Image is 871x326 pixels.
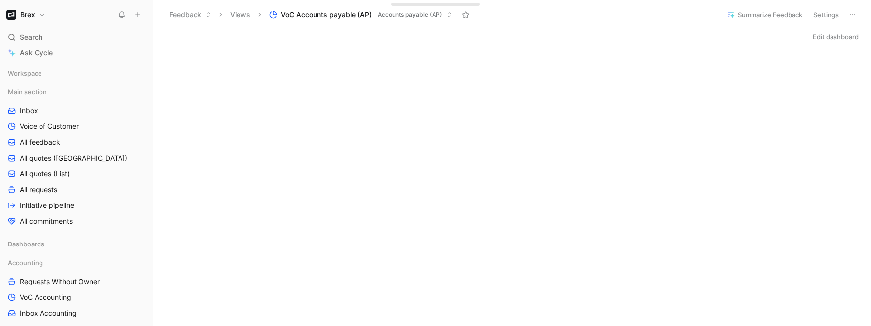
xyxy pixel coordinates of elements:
[4,182,149,197] a: All requests
[281,10,372,20] span: VoC Accounts payable (AP)
[4,151,149,165] a: All quotes ([GEOGRAPHIC_DATA])
[378,10,442,20] span: Accounts payable (AP)
[4,66,149,81] div: Workspace
[20,47,53,59] span: Ask Cycle
[4,84,149,229] div: Main sectionInboxVoice of CustomerAll feedbackAll quotes ([GEOGRAPHIC_DATA])All quotes (List)All ...
[20,122,79,131] span: Voice of Customer
[20,292,71,302] span: VoC Accounting
[20,308,77,318] span: Inbox Accounting
[4,214,149,229] a: All commitments
[20,31,42,43] span: Search
[20,169,70,179] span: All quotes (List)
[4,237,149,251] div: Dashboards
[4,30,149,44] div: Search
[20,106,38,116] span: Inbox
[4,166,149,181] a: All quotes (List)
[20,153,127,163] span: All quotes ([GEOGRAPHIC_DATA])
[8,87,47,97] span: Main section
[4,45,149,60] a: Ask Cycle
[808,30,863,43] button: Edit dashboard
[20,201,74,210] span: Initiative pipeline
[20,137,60,147] span: All feedback
[20,277,100,286] span: Requests Without Owner
[8,239,44,249] span: Dashboards
[8,68,42,78] span: Workspace
[4,8,48,22] button: BrexBrex
[20,185,57,195] span: All requests
[20,10,35,19] h1: Brex
[4,274,149,289] a: Requests Without Owner
[226,7,255,22] button: Views
[265,7,457,22] button: VoC Accounts payable (AP)Accounts payable (AP)
[4,237,149,254] div: Dashboards
[8,258,43,268] span: Accounting
[722,8,807,22] button: Summarize Feedback
[4,306,149,321] a: Inbox Accounting
[4,103,149,118] a: Inbox
[4,255,149,270] div: Accounting
[4,290,149,305] a: VoC Accounting
[809,8,843,22] button: Settings
[4,198,149,213] a: Initiative pipeline
[4,119,149,134] a: Voice of Customer
[4,84,149,99] div: Main section
[4,135,149,150] a: All feedback
[6,10,16,20] img: Brex
[20,216,73,226] span: All commitments
[165,7,216,22] button: Feedback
